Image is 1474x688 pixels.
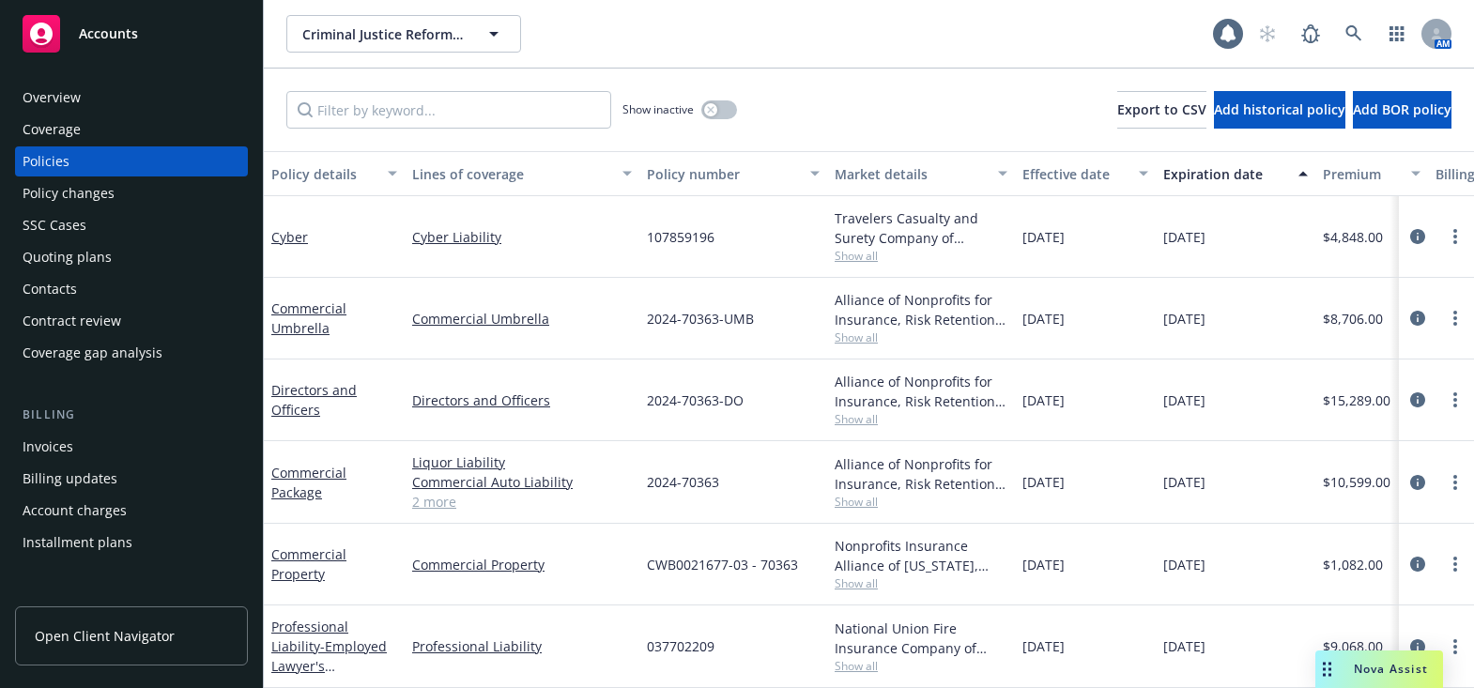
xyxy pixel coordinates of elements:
[15,496,248,526] a: Account charges
[15,178,248,208] a: Policy changes
[1022,164,1128,184] div: Effective date
[302,24,465,44] span: Criminal Justice Reform Foundation
[1163,309,1205,329] span: [DATE]
[1406,225,1429,248] a: circleInformation
[15,210,248,240] a: SSC Cases
[23,432,73,462] div: Invoices
[835,536,1007,575] div: Nonprofits Insurance Alliance of [US_STATE], Inc., Nonprofits Insurance Alliance of [US_STATE], I...
[1022,227,1065,247] span: [DATE]
[412,227,632,247] a: Cyber Liability
[23,338,162,368] div: Coverage gap analysis
[647,555,798,574] span: CWB0021677-03 - 70363
[1214,100,1345,118] span: Add historical policy
[1117,91,1206,129] button: Export to CSV
[35,626,175,646] span: Open Client Navigator
[405,151,639,196] button: Lines of coverage
[1015,151,1156,196] button: Effective date
[79,26,138,41] span: Accounts
[1353,91,1451,129] button: Add BOR policy
[15,146,248,176] a: Policies
[1353,100,1451,118] span: Add BOR policy
[271,464,346,501] a: Commercial Package
[1378,15,1416,53] a: Switch app
[1323,390,1390,410] span: $15,289.00
[1022,390,1065,410] span: [DATE]
[271,299,346,337] a: Commercial Umbrella
[1249,15,1286,53] a: Start snowing
[1022,309,1065,329] span: [DATE]
[15,83,248,113] a: Overview
[1163,555,1205,574] span: [DATE]
[15,338,248,368] a: Coverage gap analysis
[23,210,86,240] div: SSC Cases
[835,575,1007,591] span: Show all
[1156,151,1315,196] button: Expiration date
[647,636,714,656] span: 037702209
[835,494,1007,510] span: Show all
[271,545,346,583] a: Commercial Property
[15,274,248,304] a: Contacts
[1406,635,1429,658] a: circleInformation
[1117,100,1206,118] span: Export to CSV
[1163,472,1205,492] span: [DATE]
[1335,15,1373,53] a: Search
[271,164,376,184] div: Policy details
[1323,164,1400,184] div: Premium
[23,83,81,113] div: Overview
[412,636,632,656] a: Professional Liability
[412,492,632,512] a: 2 more
[23,274,77,304] div: Contacts
[15,432,248,462] a: Invoices
[412,390,632,410] a: Directors and Officers
[1406,389,1429,411] a: circleInformation
[1444,635,1466,658] a: more
[1444,471,1466,494] a: more
[15,464,248,494] a: Billing updates
[835,248,1007,264] span: Show all
[1406,307,1429,329] a: circleInformation
[1315,151,1428,196] button: Premium
[1323,555,1383,574] span: $1,082.00
[23,146,69,176] div: Policies
[23,496,127,526] div: Account charges
[412,452,632,472] a: Liquor Liability
[835,658,1007,674] span: Show all
[1444,307,1466,329] a: more
[15,527,248,558] a: Installment plans
[1315,650,1443,688] button: Nova Assist
[412,309,632,329] a: Commercial Umbrella
[1406,553,1429,575] a: circleInformation
[23,178,115,208] div: Policy changes
[835,290,1007,329] div: Alliance of Nonprofits for Insurance, Risk Retention Group, Inc., Nonprofits Insurance Alliance o...
[23,115,81,145] div: Coverage
[15,115,248,145] a: Coverage
[835,208,1007,248] div: Travelers Casualty and Surety Company of America, Travelers Insurance
[622,101,694,117] span: Show inactive
[23,464,117,494] div: Billing updates
[15,242,248,272] a: Quoting plans
[1163,164,1287,184] div: Expiration date
[1163,227,1205,247] span: [DATE]
[23,527,132,558] div: Installment plans
[1163,390,1205,410] span: [DATE]
[835,454,1007,494] div: Alliance of Nonprofits for Insurance, Risk Retention Group, Inc., Nonprofits Insurance Alliance o...
[23,242,112,272] div: Quoting plans
[1444,389,1466,411] a: more
[15,405,248,424] div: Billing
[1444,225,1466,248] a: more
[286,91,611,129] input: Filter by keyword...
[1323,636,1383,656] span: $9,068.00
[639,151,827,196] button: Policy number
[835,411,1007,427] span: Show all
[412,472,632,492] a: Commercial Auto Liability
[1022,555,1065,574] span: [DATE]
[1315,650,1339,688] div: Drag to move
[23,306,121,336] div: Contract review
[1406,471,1429,494] a: circleInformation
[647,390,744,410] span: 2024-70363-DO
[15,8,248,60] a: Accounts
[647,309,754,329] span: 2024-70363-UMB
[286,15,521,53] button: Criminal Justice Reform Foundation
[15,306,248,336] a: Contract review
[1354,661,1428,677] span: Nova Assist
